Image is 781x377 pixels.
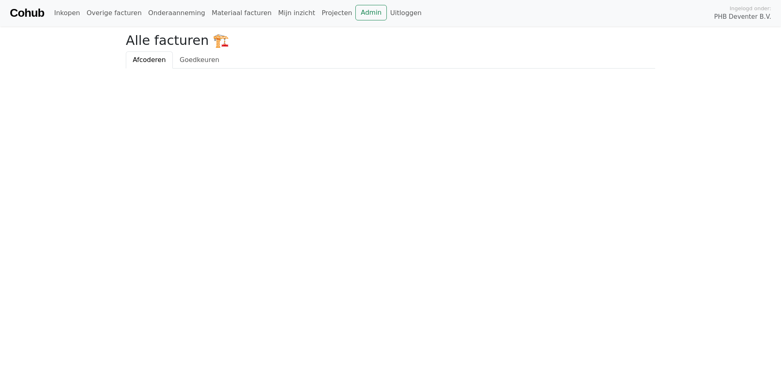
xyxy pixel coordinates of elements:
a: Inkopen [51,5,83,21]
a: Cohub [10,3,44,23]
a: Uitloggen [387,5,425,21]
span: Afcoderen [133,56,166,64]
h2: Alle facturen 🏗️ [126,33,655,48]
a: Onderaanneming [145,5,208,21]
a: Projecten [318,5,355,21]
a: Goedkeuren [173,51,226,69]
a: Afcoderen [126,51,173,69]
a: Admin [355,5,387,20]
span: Goedkeuren [180,56,219,64]
a: Materiaal facturen [208,5,275,21]
a: Overige facturen [83,5,145,21]
span: PHB Deventer B.V. [714,12,771,22]
span: Ingelogd onder: [730,4,771,12]
a: Mijn inzicht [275,5,319,21]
